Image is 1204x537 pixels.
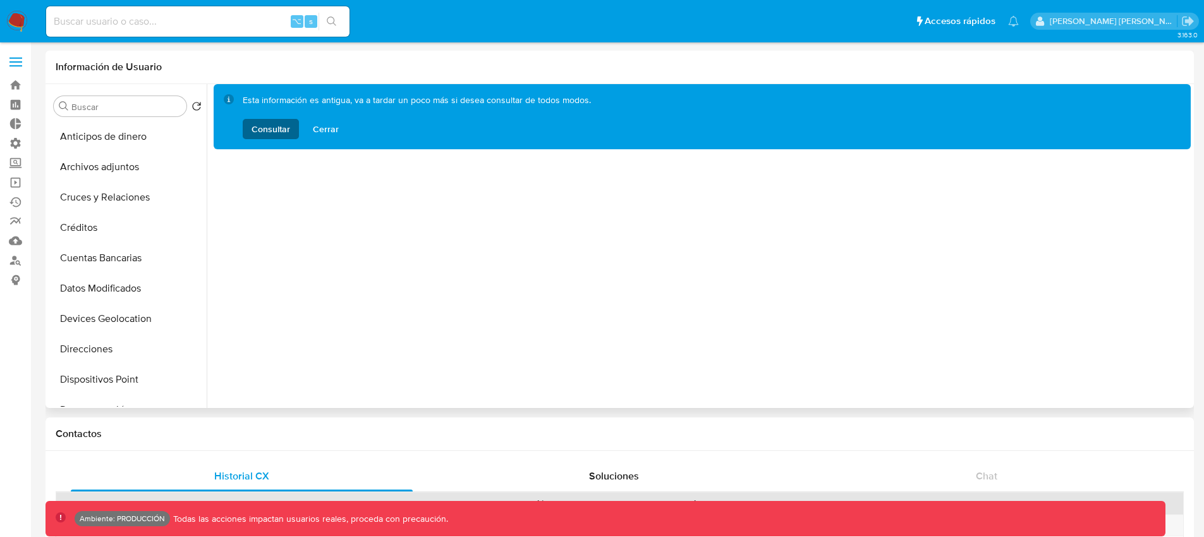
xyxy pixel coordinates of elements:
button: Documentación [49,395,207,425]
span: Soluciones [589,469,639,483]
button: Cruces y Relaciones [49,182,207,213]
button: search-icon [319,13,344,30]
input: Buscar [71,101,181,113]
h1: Contactos [56,428,1184,440]
span: Chat [976,469,997,483]
div: Estado [253,497,402,510]
button: Buscar [59,101,69,111]
a: Salir [1181,15,1195,28]
button: Cuentas Bancarias [49,243,207,273]
p: jhon.osorio@mercadolibre.com.co [1050,15,1177,27]
span: Consultar [252,119,290,139]
button: Direcciones [49,334,207,364]
span: ⌥ [292,15,301,27]
button: Devices Geolocation [49,304,207,334]
span: Accesos rápidos [925,15,995,28]
button: Volver al orden por defecto [192,101,202,115]
div: Id [87,497,236,510]
div: Proceso [789,497,1174,510]
span: Cerrar [313,119,339,139]
button: Archivos adjuntos [49,152,207,182]
span: s [309,15,313,27]
p: Ambiente: PRODUCCIÓN [80,516,165,521]
button: Dispositivos Point [49,364,207,395]
button: Créditos [49,213,207,243]
button: Datos Modificados [49,273,207,304]
span: Historial CX [214,469,269,483]
h1: Información de Usuario [56,61,162,73]
div: Origen [623,497,772,510]
button: Cerrar [304,119,348,139]
button: Consultar [243,119,299,139]
button: Anticipos de dinero [49,121,207,152]
a: Notificaciones [1008,16,1019,27]
div: Fecha de creación [420,497,605,510]
p: Todas las acciones impactan usuarios reales, proceda con precaución. [170,513,448,525]
div: Esta información es antigua, va a tardar un poco más si desea consultar de todos modos. [243,94,591,139]
input: Buscar usuario o caso... [46,13,350,30]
